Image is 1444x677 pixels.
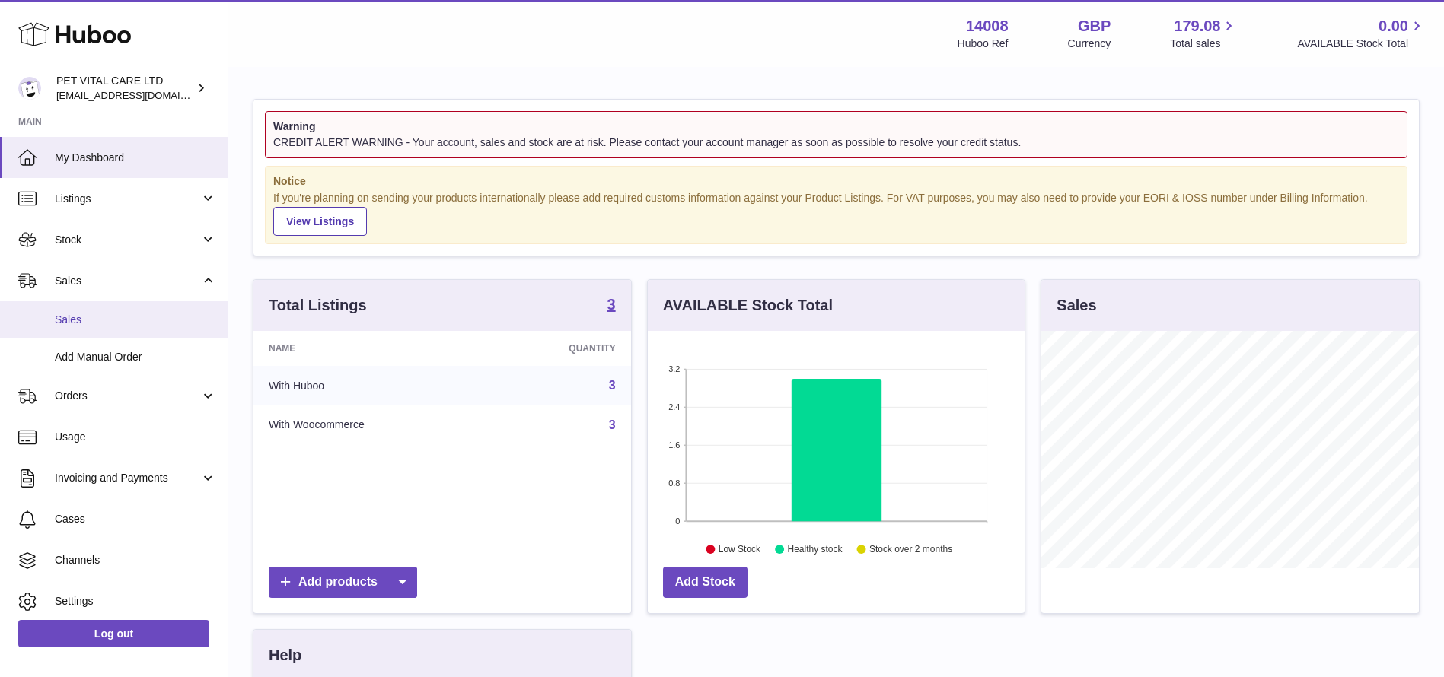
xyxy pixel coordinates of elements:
[55,430,216,444] span: Usage
[1068,37,1111,51] div: Currency
[55,594,216,609] span: Settings
[56,89,224,101] span: [EMAIL_ADDRESS][DOMAIN_NAME]
[1174,16,1220,37] span: 179.08
[609,418,616,431] a: 3
[958,37,1009,51] div: Huboo Ref
[55,274,200,288] span: Sales
[1297,37,1426,51] span: AVAILABLE Stock Total
[55,192,200,206] span: Listings
[1078,16,1111,37] strong: GBP
[269,567,417,598] a: Add products
[55,389,200,403] span: Orders
[719,545,761,555] text: Low Stock
[607,297,616,312] strong: 3
[663,295,833,316] h3: AVAILABLE Stock Total
[668,478,680,488] text: 0.8
[55,350,216,364] span: Add Manual Order
[273,135,1399,150] div: CREDIT ALERT WARNING - Your account, sales and stock are at risk. Please contact your account man...
[1297,16,1426,51] a: 0.00 AVAILABLE Stock Total
[18,77,41,100] img: petvitalcare@gmail.com
[1170,37,1238,51] span: Total sales
[56,74,193,103] div: PET VITAL CARE LTD
[609,379,616,392] a: 3
[675,516,680,526] text: 0
[55,233,200,247] span: Stock
[663,567,748,598] a: Add Stock
[18,620,209,647] a: Log out
[787,545,843,555] text: Healthy stock
[273,191,1399,237] div: If you're planning on sending your products internationally please add required customs informati...
[869,545,952,555] text: Stock over 2 months
[269,645,301,666] h3: Help
[55,512,216,526] span: Cases
[55,313,216,327] span: Sales
[55,151,216,165] span: My Dashboard
[607,297,616,315] a: 3
[1057,295,1096,316] h3: Sales
[273,174,1399,189] strong: Notice
[668,402,680,412] text: 2.4
[1379,16,1408,37] span: 0.00
[55,553,216,567] span: Channels
[269,295,367,316] h3: Total Listings
[1170,16,1238,51] a: 179.08 Total sales
[668,440,680,450] text: 1.6
[55,471,200,485] span: Invoicing and Payments
[253,405,488,445] td: With Woocommerce
[253,331,488,366] th: Name
[668,364,680,373] text: 3.2
[253,366,488,405] td: With Huboo
[488,331,631,366] th: Quantity
[273,119,1399,134] strong: Warning
[273,207,367,236] a: View Listings
[966,16,1009,37] strong: 14008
